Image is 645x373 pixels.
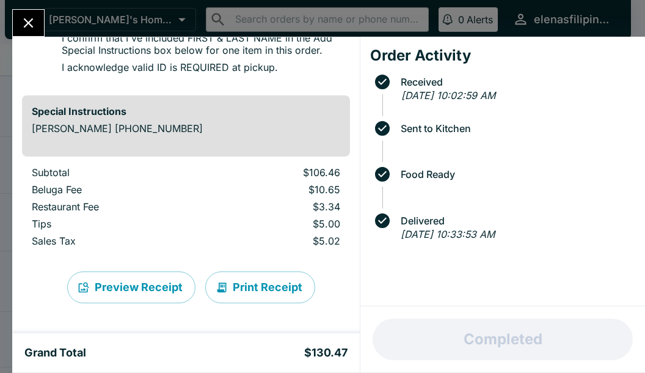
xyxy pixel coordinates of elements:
p: $106.46 [210,166,340,179]
p: $5.00 [210,218,340,230]
p: I acknowledge valid ID is REQUIRED at pickup. [62,61,278,73]
button: Close [13,10,44,36]
table: orders table [22,166,350,252]
span: Food Ready [395,169,635,180]
p: I confirm that I've included FIRST & LAST NAME in the Add Special Instructions box below for one ... [62,32,340,56]
span: Delivered [395,215,635,226]
p: $10.65 [210,183,340,196]
button: Preview Receipt [67,271,195,303]
p: $5.02 [210,235,340,247]
p: [PERSON_NAME] [PHONE_NUMBER] [32,122,340,135]
button: Print Receipt [205,271,315,303]
h6: Special Instructions [32,105,340,117]
p: Tips [32,218,191,230]
p: Sales Tax [32,235,191,247]
p: $3.34 [210,201,340,213]
span: Sent to Kitchen [395,123,635,134]
p: Restaurant Fee [32,201,191,213]
p: Beluga Fee [32,183,191,196]
p: Subtotal [32,166,191,179]
em: [DATE] 10:02:59 AM [401,89,495,102]
em: [DATE] 10:33:53 AM [401,228,495,240]
h4: Order Activity [370,46,635,65]
h5: Grand Total [24,345,86,360]
h5: $130.47 [304,345,348,360]
span: Received [395,76,635,87]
